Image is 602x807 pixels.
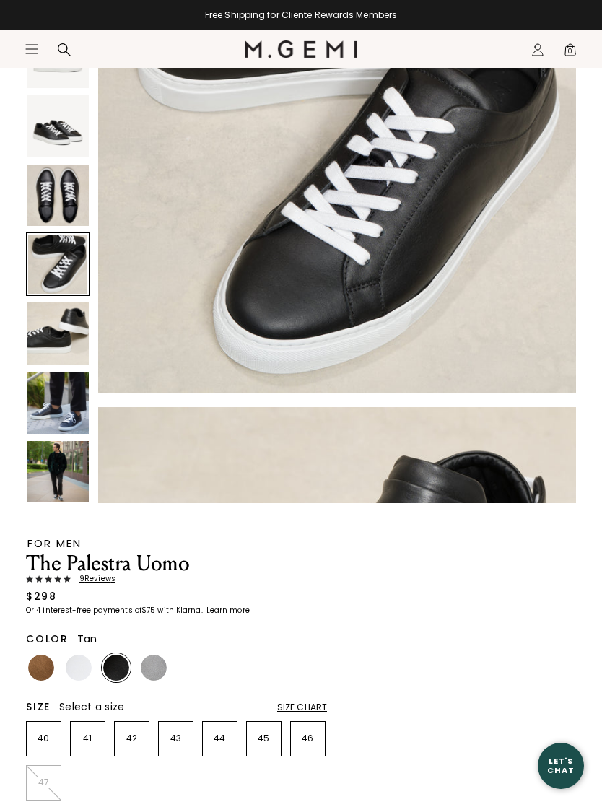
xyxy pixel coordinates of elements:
img: Black [103,655,129,681]
a: Learn more [205,606,250,615]
a: 9Reviews [26,575,327,583]
img: The Palestra Uomo [27,372,89,434]
p: 41 [71,733,105,744]
div: $298 [26,589,56,603]
klarna-placement-style-body: Or 4 interest-free payments of [26,605,141,616]
span: Select a size [59,699,124,714]
img: The Palestra Uomo [27,302,89,365]
div: Let's Chat [538,756,584,775]
img: The Palestra Uomo [27,165,89,227]
div: Size Chart [277,702,327,713]
div: FOR MEN [27,538,327,549]
img: The Palestra Uomo [27,95,89,157]
h2: Size [26,701,51,712]
img: Gray [141,655,167,681]
p: 43 [159,733,193,744]
klarna-placement-style-cta: Learn more [206,605,250,616]
klarna-placement-style-amount: $75 [141,605,155,616]
p: 47 [27,777,61,788]
button: Open site menu [25,42,39,56]
h1: The Palestra Uomo [26,553,327,575]
p: 42 [115,733,149,744]
img: White [66,655,92,681]
img: M.Gemi [245,40,358,58]
span: 0 [563,45,577,60]
p: 40 [27,733,61,744]
klarna-placement-style-body: with Klarna [157,605,204,616]
span: 9 Review s [71,575,115,583]
img: The Palestra Uomo [27,441,89,503]
p: 45 [247,733,281,744]
span: Tan [77,632,97,646]
p: 44 [203,733,237,744]
h2: Color [26,633,69,645]
p: 46 [291,733,325,744]
img: Tan [28,655,54,681]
